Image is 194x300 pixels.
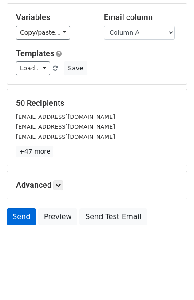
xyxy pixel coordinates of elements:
[16,114,115,120] small: [EMAIL_ADDRESS][DOMAIN_NAME]
[64,61,87,75] button: Save
[79,208,147,225] a: Send Test Email
[104,12,178,22] h5: Email column
[16,12,91,22] h5: Variables
[38,208,77,225] a: Preview
[16,180,178,190] h5: Advanced
[16,134,115,140] small: [EMAIL_ADDRESS][DOMAIN_NAME]
[150,257,194,300] div: Виджет чата
[7,208,36,225] a: Send
[16,61,50,75] a: Load...
[16,146,53,157] a: +47 more
[16,26,70,40] a: Copy/paste...
[16,123,115,130] small: [EMAIL_ADDRESS][DOMAIN_NAME]
[16,98,178,108] h5: 50 Recipients
[16,49,54,58] a: Templates
[150,257,194,300] iframe: Chat Widget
